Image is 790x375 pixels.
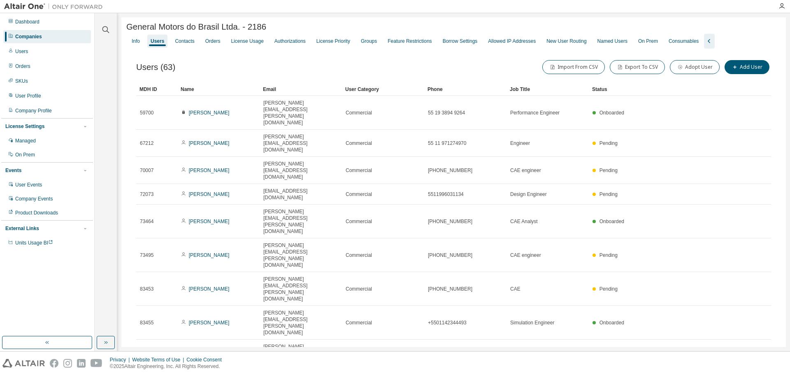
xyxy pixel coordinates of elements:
div: Cookie Consent [186,356,226,363]
div: SKUs [15,78,28,84]
p: © 2025 Altair Engineering, Inc. All Rights Reserved. [110,363,227,370]
div: Users [151,38,164,44]
span: Onboarded [599,219,624,224]
div: Job Title [510,83,586,96]
div: Groups [361,38,377,44]
span: Commercial [346,167,372,174]
img: instagram.svg [63,359,72,368]
span: 83455 [140,319,153,326]
img: altair_logo.svg [2,359,45,368]
a: [PERSON_NAME] [189,219,230,224]
div: Events [5,167,21,174]
span: Pending [599,252,618,258]
span: [PHONE_NUMBER] [428,286,472,292]
a: [PERSON_NAME] [189,286,230,292]
span: CAE engineer [510,252,541,259]
span: Pending [599,140,618,146]
span: 73464 [140,218,153,225]
span: Simulation Engineer [510,319,554,326]
span: [PERSON_NAME][EMAIL_ADDRESS][PERSON_NAME][DOMAIN_NAME] [263,100,338,126]
span: Onboarded [599,320,624,326]
a: [PERSON_NAME] [189,168,230,173]
span: [PERSON_NAME][EMAIL_ADDRESS][PERSON_NAME][DOMAIN_NAME] [263,242,338,268]
div: Borrow Settings [443,38,478,44]
div: Product Downloads [15,210,58,216]
span: 59700 [140,109,153,116]
span: General Motors do Brasil Ltda. - 2186 [126,22,266,32]
a: [PERSON_NAME] [189,140,230,146]
div: Website Terms of Use [132,356,186,363]
span: [PERSON_NAME][EMAIL_ADDRESS][PERSON_NAME][DOMAIN_NAME] [263,310,338,336]
div: Contacts [175,38,194,44]
span: +5501142344493 [428,319,467,326]
span: Pending [599,191,618,197]
div: Company Profile [15,107,52,114]
div: Status [592,83,722,96]
span: CAE Analyst [510,218,538,225]
span: 83453 [140,286,153,292]
div: Privacy [110,356,132,363]
span: Onboarded [599,110,624,116]
div: Named Users [597,38,627,44]
span: 70007 [140,167,153,174]
a: [PERSON_NAME] [189,191,230,197]
div: License Usage [231,38,263,44]
div: Authorizations [274,38,306,44]
span: 5511996031134 [428,191,464,198]
div: On Prem [15,151,35,158]
a: [PERSON_NAME] [189,252,230,258]
div: On Prem [638,38,658,44]
span: Commercial [346,218,372,225]
button: Adopt User [670,60,720,74]
div: Company Events [15,196,53,202]
span: [EMAIL_ADDRESS][DOMAIN_NAME] [263,188,338,201]
span: [PERSON_NAME][EMAIL_ADDRESS][PERSON_NAME][DOMAIN_NAME] [263,208,338,235]
span: Users (63) [136,63,175,72]
span: CAE [510,286,520,292]
div: Dashboard [15,19,39,25]
div: Consumables [669,38,699,44]
span: Commercial [346,140,372,147]
span: 55 11 971274970 [428,140,466,147]
div: License Priority [316,38,350,44]
img: linkedin.svg [77,359,86,368]
button: Export To CSV [610,60,665,74]
a: [PERSON_NAME] [189,110,230,116]
span: Commercial [346,252,372,259]
div: Orders [205,38,221,44]
span: Commercial [346,286,372,292]
span: 55 19 3894 9264 [428,109,465,116]
span: Units Usage BI [15,240,53,246]
span: [PHONE_NUMBER] [428,218,472,225]
span: [PERSON_NAME][EMAIL_ADDRESS][DOMAIN_NAME] [263,343,338,363]
span: 67212 [140,140,153,147]
div: Email [263,83,339,96]
img: Altair One [4,2,107,11]
span: 72073 [140,191,153,198]
span: Design Engineer [510,191,547,198]
button: Import From CSV [542,60,605,74]
div: Phone [428,83,503,96]
span: Pending [599,168,618,173]
button: Add User [725,60,769,74]
span: CAE engineer [510,167,541,174]
div: License Settings [5,123,44,130]
a: [PERSON_NAME] [189,320,230,326]
div: Companies [15,33,42,40]
div: User Events [15,182,42,188]
span: [PHONE_NUMBER] [428,167,472,174]
div: User Profile [15,93,41,99]
span: [PERSON_NAME][EMAIL_ADDRESS][DOMAIN_NAME] [263,161,338,180]
div: Managed [15,137,36,144]
div: Feature Restrictions [388,38,432,44]
span: [PHONE_NUMBER] [428,252,472,259]
div: External Links [5,225,39,232]
span: Commercial [346,109,372,116]
span: Commercial [346,319,372,326]
img: facebook.svg [50,359,58,368]
div: Info [132,38,140,44]
span: Engineer [510,140,530,147]
div: Users [15,48,28,55]
div: Name [181,83,256,96]
span: Commercial [346,191,372,198]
